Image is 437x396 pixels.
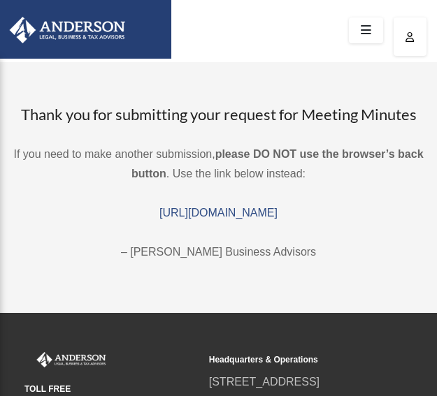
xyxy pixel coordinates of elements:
[10,104,427,126] h3: Thank you for submitting your request for Meeting Minutes
[10,145,427,184] p: If you need to make another submission, . Use the link below instead:
[209,353,384,367] small: Headquarters & Operations
[131,148,424,179] b: please DO NOT use the browser’s back button
[24,352,108,368] img: Anderson Advisors Platinum Portal
[159,207,278,219] a: [URL][DOMAIN_NAME]
[10,242,427,262] p: – [PERSON_NAME] Business Advisors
